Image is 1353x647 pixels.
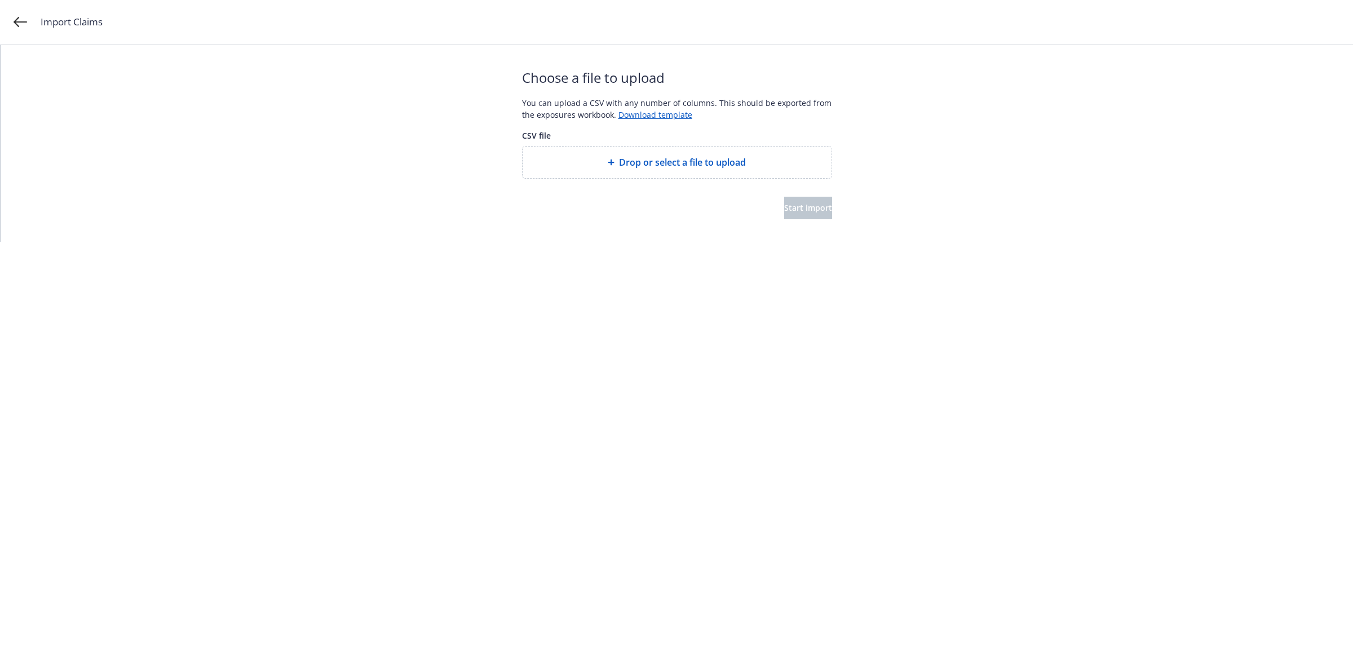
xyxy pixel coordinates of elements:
span: Start import [784,202,832,213]
span: CSV file [522,130,832,141]
div: Drop or select a file to upload [522,146,832,179]
span: Choose a file to upload [522,68,832,88]
div: You can upload a CSV with any number of columns. This should be exported from the exposures workb... [522,97,832,121]
a: Download template [618,109,692,120]
button: Start import [784,197,832,219]
span: Drop or select a file to upload [619,156,746,169]
span: Import Claims [41,15,103,29]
